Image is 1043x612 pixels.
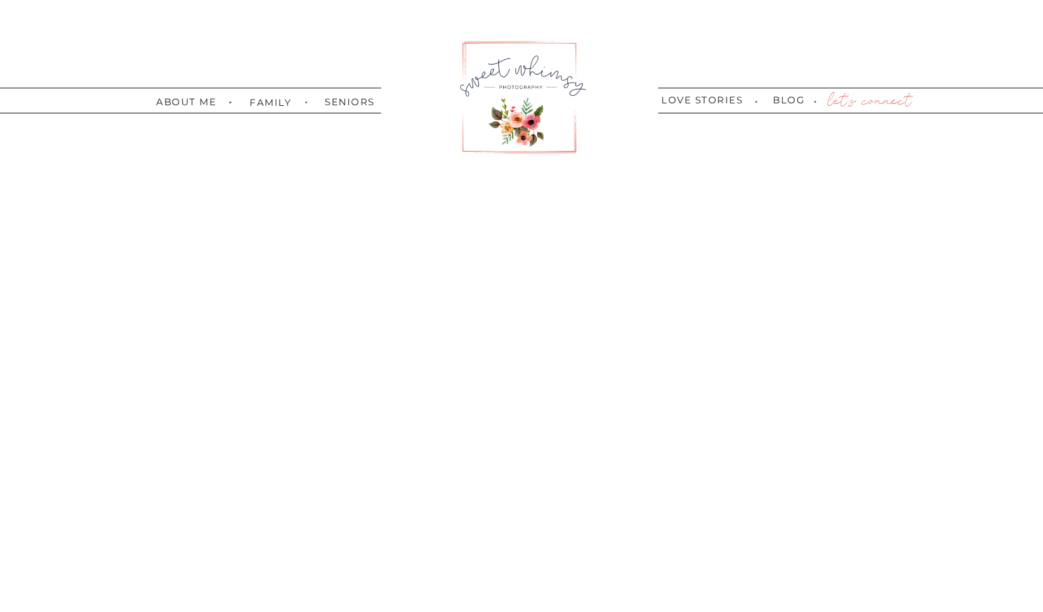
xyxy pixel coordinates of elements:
a: let's connect [825,92,911,111]
a: seniors [325,97,369,105]
a: family [249,97,285,105]
a: blog [771,95,807,107]
a: love stories [658,95,746,107]
h2: The Senior experience [53,384,990,561]
a: about me [156,97,216,105]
